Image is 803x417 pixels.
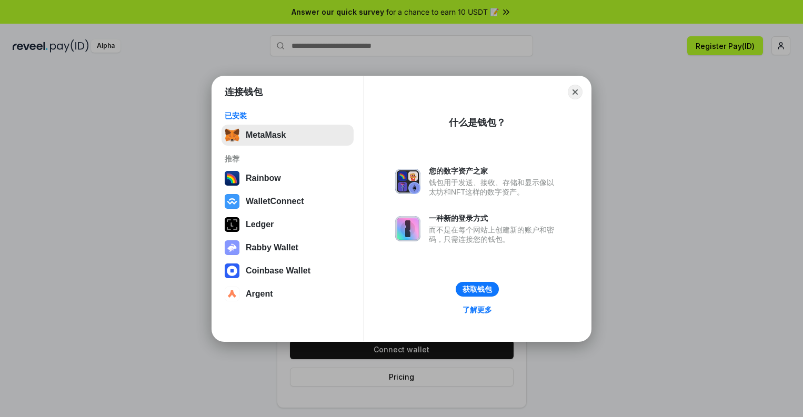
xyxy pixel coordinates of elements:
img: svg+xml,%3Csvg%20fill%3D%22none%22%20height%3D%2233%22%20viewBox%3D%220%200%2035%2033%22%20width%... [225,128,239,143]
div: Ledger [246,220,274,229]
button: Close [568,85,583,99]
div: Argent [246,289,273,299]
div: 而不是在每个网站上创建新的账户和密码，只需连接您的钱包。 [429,225,559,244]
img: svg+xml,%3Csvg%20xmlns%3D%22http%3A%2F%2Fwww.w3.org%2F2000%2Fsvg%22%20width%3D%2228%22%20height%3... [225,217,239,232]
img: svg+xml,%3Csvg%20width%3D%2228%22%20height%3D%2228%22%20viewBox%3D%220%200%2028%2028%22%20fill%3D... [225,263,239,278]
img: svg+xml,%3Csvg%20xmlns%3D%22http%3A%2F%2Fwww.w3.org%2F2000%2Fsvg%22%20fill%3D%22none%22%20viewBox... [225,240,239,255]
div: 您的数字资产之家 [429,166,559,176]
button: Rabby Wallet [222,237,354,258]
div: WalletConnect [246,197,304,206]
img: svg+xml,%3Csvg%20width%3D%22120%22%20height%3D%22120%22%20viewBox%3D%220%200%20120%20120%22%20fil... [225,171,239,186]
a: 了解更多 [456,303,498,317]
div: 钱包用于发送、接收、存储和显示像以太坊和NFT这样的数字资产。 [429,178,559,197]
button: Ledger [222,214,354,235]
div: Rabby Wallet [246,243,298,252]
h1: 连接钱包 [225,86,263,98]
div: 推荐 [225,154,350,164]
div: 一种新的登录方式 [429,213,559,223]
button: 获取钱包 [456,282,499,297]
div: Coinbase Wallet [246,266,310,276]
button: MetaMask [222,125,354,146]
div: 获取钱包 [463,284,492,294]
button: Rainbow [222,168,354,189]
div: 了解更多 [463,305,492,314]
div: 什么是钱包？ [449,116,506,129]
img: svg+xml,%3Csvg%20width%3D%2228%22%20height%3D%2228%22%20viewBox%3D%220%200%2028%2028%22%20fill%3D... [225,194,239,209]
div: Rainbow [246,174,281,183]
button: Coinbase Wallet [222,260,354,281]
img: svg+xml,%3Csvg%20xmlns%3D%22http%3A%2F%2Fwww.w3.org%2F2000%2Fsvg%22%20fill%3D%22none%22%20viewBox... [395,169,420,194]
div: 已安装 [225,111,350,120]
img: svg+xml,%3Csvg%20xmlns%3D%22http%3A%2F%2Fwww.w3.org%2F2000%2Fsvg%22%20fill%3D%22none%22%20viewBox... [395,216,420,241]
button: WalletConnect [222,191,354,212]
div: MetaMask [246,130,286,140]
img: svg+xml,%3Csvg%20width%3D%2228%22%20height%3D%2228%22%20viewBox%3D%220%200%2028%2028%22%20fill%3D... [225,287,239,301]
button: Argent [222,283,354,304]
